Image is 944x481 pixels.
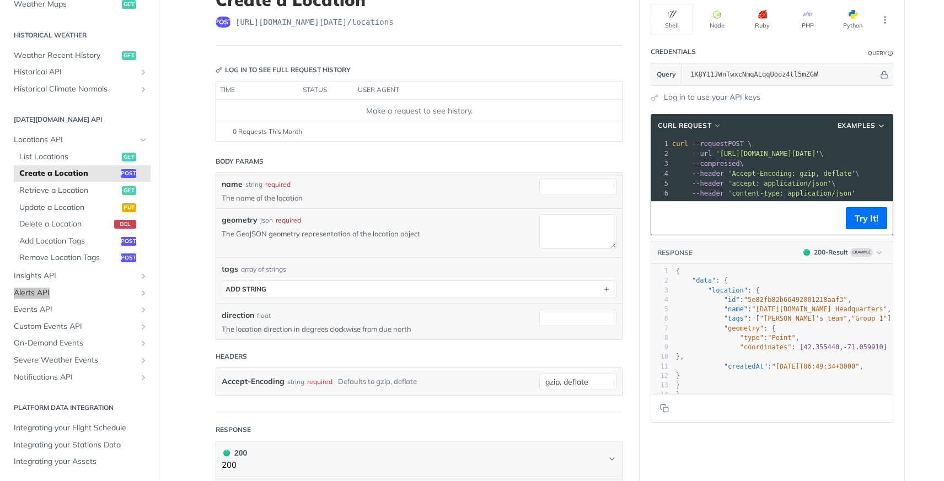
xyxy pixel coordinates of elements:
span: "[DATE][DOMAIN_NAME] Headquarters" [752,305,887,313]
button: Hide [878,69,890,80]
a: Insights APIShow subpages for Insights API [8,268,151,284]
button: Show subpages for Historical Climate Normals [139,85,148,94]
div: Make a request to see history. [221,105,618,117]
button: Show subpages for Alerts API [139,289,148,298]
span: Historical Climate Normals [14,84,136,95]
a: Notifications APIShow subpages for Notifications API [8,369,151,386]
span: : { [676,287,760,294]
span: Historical API [14,67,136,78]
span: "Point" [768,334,796,342]
div: string [245,180,262,190]
p: The name of the location [222,193,523,203]
div: 10 [651,352,668,361]
button: Copy to clipboard [657,210,672,226]
button: Show subpages for Custom Events API [139,322,148,331]
th: time [216,82,299,99]
span: post [121,237,136,246]
svg: Key [216,67,222,73]
button: ADD string [222,281,616,298]
span: Custom Events API [14,321,136,332]
span: Remove Location Tags [19,252,118,263]
a: Custom Events APIShow subpages for Custom Events API [8,318,151,335]
span: "createdAt" [724,363,768,370]
button: Shell [651,4,693,35]
span: Integrating your Flight Schedule [14,423,148,434]
div: QueryInformation [868,49,893,57]
div: 2 [651,149,670,159]
div: required [265,180,291,190]
span: Events API [14,304,136,315]
span: "geometry" [724,325,764,332]
span: 'Accept-Encoding: gzip, deflate' [728,170,855,177]
a: On-Demand EventsShow subpages for On-Demand Events [8,335,151,352]
span: Insights API [14,271,136,282]
span: Update a Location [19,202,119,213]
span: --compressed [692,160,740,167]
span: Delete a Location [19,219,111,230]
div: 5 [651,179,670,188]
div: 4 [651,295,668,305]
a: Events APIShow subpages for Events API [8,301,151,318]
span: --header [692,180,724,187]
span: "coordinates" [740,343,792,351]
h2: Historical Weather [8,30,151,40]
button: Examples [834,120,890,131]
a: Integrating your Flight Schedule [8,420,151,436]
span: curl [672,140,688,148]
button: Query [651,63,682,85]
span: post [121,253,136,262]
label: Accept-Encoding [222,374,285,390]
span: : [ , ] [676,315,891,322]
span: '[URL][DOMAIN_NAME][DATE]' [716,150,819,158]
input: apikey [685,63,878,85]
a: Add Location Tagspost [14,233,151,250]
div: 7 [651,324,668,333]
span: "[PERSON_NAME]'s team" [760,315,848,322]
span: 'accept: application/json' [728,180,832,187]
div: 2 [651,276,668,285]
span: Create a Location [19,168,118,179]
span: \ [672,170,860,177]
div: Headers [216,352,247,361]
span: : , [676,296,851,304]
div: 1 [651,139,670,149]
a: List Locationsget [14,149,151,165]
span: post [216,17,231,28]
div: ADD string [226,285,266,293]
button: Python [832,4,874,35]
span: 200 [803,249,810,256]
span: "5e82fb82b66492001218aaf3" [744,296,848,304]
span: On-Demand Events [14,338,136,349]
div: required [307,374,332,390]
div: Response [216,425,251,435]
button: Ruby [741,4,784,35]
div: 14 [651,390,668,399]
div: Credentials [651,47,696,57]
a: Weather Recent Historyget [8,47,151,64]
span: \ [672,180,835,187]
button: Copy to clipboard [657,400,672,417]
span: : , [676,334,800,342]
span: "[DATE]T06:49:34+0000" [771,363,859,370]
span: post [121,169,136,178]
div: required [276,215,301,225]
span: { [676,267,680,275]
span: --request [692,140,728,148]
button: Hide subpages for Locations API [139,136,148,144]
span: Weather Recent History [14,50,119,61]
span: } [676,372,680,380]
div: 6 [651,188,670,198]
button: 200200-ResultExample [798,247,887,258]
span: Severe Weather Events [14,355,136,366]
span: POST \ [672,140,752,148]
span: 42.355440 [803,343,839,351]
span: 200 [223,450,230,456]
div: 5 [651,305,668,314]
span: Notifications API [14,372,136,383]
span: "tags" [724,315,748,322]
a: Historical APIShow subpages for Historical API [8,64,151,80]
p: 200 [222,459,247,472]
i: Information [888,51,893,56]
a: Update a Locationput [14,199,151,216]
p: The location direction in degrees clockwise from due north [222,324,523,334]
